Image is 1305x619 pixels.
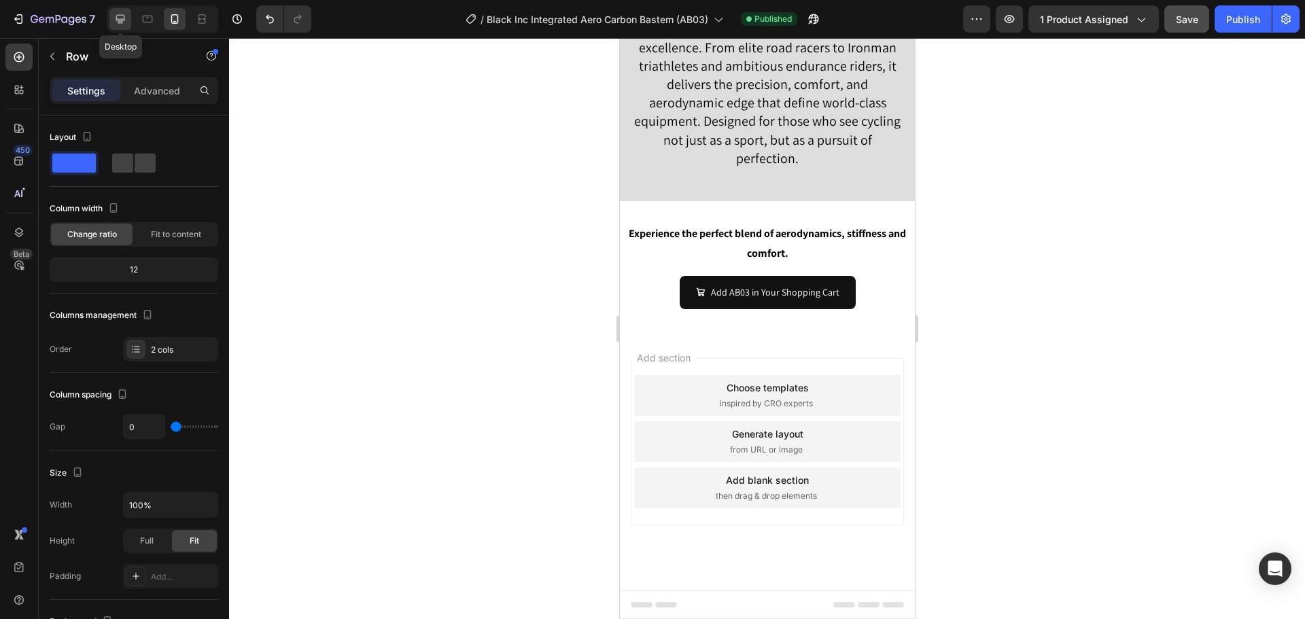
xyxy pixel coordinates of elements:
span: Black Inc Integrated Aero Carbon Bastem (AB03) [487,12,708,26]
strong: Experience the perfect blend of aerodynamics, stiffness and comfort. [9,188,286,222]
div: Open Intercom Messenger [1259,552,1291,585]
span: Published [754,13,792,25]
p: Settings [67,84,105,98]
div: Layout [50,128,95,147]
button: 1 product assigned [1028,5,1159,33]
span: Full [140,535,154,547]
div: Add blank section [106,435,189,449]
div: Add... [151,571,215,583]
div: 450 [13,145,33,156]
p: 7 [89,11,95,27]
div: Publish [1226,12,1260,26]
span: then drag & drop elements [96,452,197,464]
div: Height [50,535,75,547]
button: Save [1164,5,1209,33]
span: 1 product assigned [1040,12,1128,26]
input: Auto [124,493,217,517]
div: Size [50,464,86,482]
span: from URL or image [110,406,183,418]
span: Add section [12,313,76,327]
div: 12 [52,260,215,279]
button: 7 [5,5,101,33]
div: Column spacing [50,386,130,404]
span: / [481,12,484,26]
div: Column width [50,200,122,218]
button: Publish [1215,5,1272,33]
div: Add AB03 in Your Shopping Cart [91,246,220,263]
div: Generate layout [112,389,184,403]
div: Columns management [50,306,156,325]
p: Advanced [134,84,180,98]
button: Add AB03 in Your Shopping Cart [60,238,236,271]
div: Width [50,499,72,511]
div: Order [50,343,72,355]
div: Choose templates [107,342,189,357]
span: Fit [190,535,199,547]
span: Change ratio [67,228,117,241]
iframe: To enrich screen reader interactions, please activate Accessibility in Grammarly extension settings [620,38,915,619]
p: Row [66,48,181,65]
span: Fit to content [151,228,201,241]
div: 2 cols [151,344,215,356]
span: inspired by CRO experts [100,359,193,372]
span: Save [1176,14,1198,25]
div: Padding [50,570,81,582]
input: Auto [124,414,164,439]
div: Undo/Redo [256,5,311,33]
div: Beta [10,249,33,260]
div: Gap [50,421,65,433]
